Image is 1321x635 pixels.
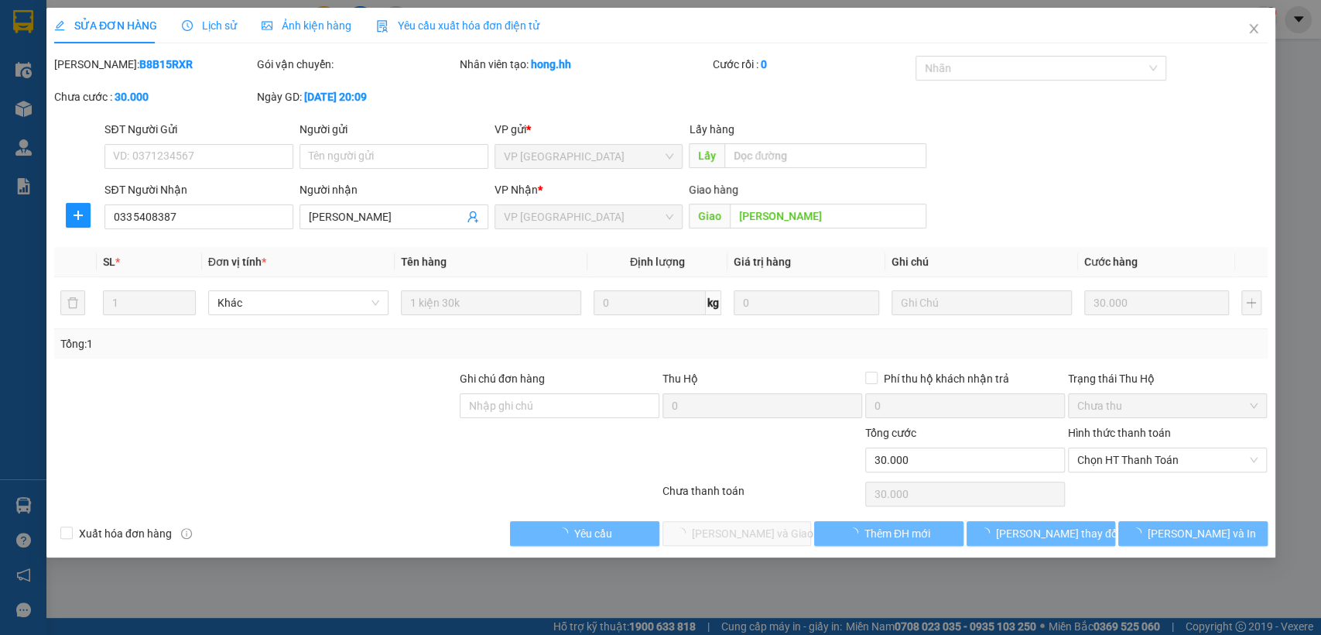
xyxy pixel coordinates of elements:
div: Ngày GD: [257,88,457,105]
b: [DATE] 20:09 [304,91,367,103]
span: Ảnh kiện hàng [262,19,351,32]
span: edit [54,20,65,31]
button: Yêu cầu [510,521,659,546]
span: Lấy hàng [689,123,734,136]
input: Ghi Chú [891,290,1071,315]
span: plus [66,209,89,221]
input: Dọc đường [724,143,926,168]
button: plus [1241,290,1261,315]
div: VP gửi [495,121,683,138]
span: loading [978,527,995,538]
span: Lịch sử [182,19,237,32]
b: B8B15RXR [139,58,193,70]
span: Chọn HT Thanh Toán [1076,448,1258,472]
div: VP [GEOGRAPHIC_DATA] [13,13,170,50]
button: Thêm ĐH mới [814,521,963,546]
th: Ghi chú [885,247,1077,277]
span: loading [847,527,864,538]
span: Chưa thu [1076,394,1258,417]
span: DĐ: [181,81,204,97]
span: kg [706,290,721,315]
span: Giao [689,204,730,228]
span: [PERSON_NAME] và In [1148,525,1256,542]
div: [PERSON_NAME]: [54,56,254,73]
span: SL [103,256,115,268]
span: SỬA ĐƠN HÀNG [54,19,157,32]
input: 0 [1083,290,1229,315]
span: info-circle [181,528,192,539]
div: Trạng thái Thu Hộ [1067,370,1267,387]
div: SĐT Người Gửi [104,121,293,138]
span: loading [1131,527,1148,538]
span: clock-circle [182,20,193,31]
span: VP Sài Gòn [504,145,674,168]
label: Ghi chú đơn hàng [460,372,545,385]
span: Gửi: [13,15,37,31]
span: Giao hàng [689,184,738,196]
span: Yêu cầu [574,525,612,542]
span: [PERSON_NAME] thay đổi [995,525,1119,542]
button: delete [60,290,85,315]
span: Định lượng [630,256,685,268]
input: Dọc đường [730,204,926,228]
div: VP [GEOGRAPHIC_DATA] [181,13,338,50]
span: Phí thu hộ khách nhận trả [877,370,1015,387]
button: [PERSON_NAME] thay đổi [966,521,1114,546]
span: Thêm ĐH mới [864,525,930,542]
button: [PERSON_NAME] và In [1118,521,1267,546]
div: Gói vận chuyển: [257,56,457,73]
button: plus [65,203,90,228]
span: Lấy [689,143,724,168]
span: Giá trị hàng [734,256,791,268]
span: user-add [467,211,479,223]
span: picture [262,20,272,31]
span: loading [557,527,574,538]
b: 30.000 [115,91,149,103]
span: VP Lộc Ninh [504,205,674,228]
input: 0 [734,290,879,315]
div: Chưa cước : [54,88,254,105]
span: Cước hàng [1083,256,1137,268]
label: Hình thức thanh toán [1067,427,1170,439]
input: Ghi chú đơn hàng [460,393,659,418]
span: Yêu cầu xuất hóa đơn điện tử [376,19,539,32]
span: close [1247,22,1259,35]
span: Tên hàng [401,256,447,268]
span: Đơn vị tính [208,256,266,268]
input: VD: Bàn, Ghế [401,290,581,315]
span: Tổng cước [864,427,915,439]
b: hong.hh [531,58,571,70]
div: Người nhận [299,181,488,198]
div: Chưa thanh toán [661,482,864,510]
div: 0987913513 [181,50,338,72]
button: Close [1231,8,1275,51]
span: Nhận: [181,15,218,31]
div: Nhân viên tạo: [460,56,710,73]
img: icon [376,20,388,33]
button: [PERSON_NAME] và Giao hàng [662,521,811,546]
span: hiep binh [croi] [181,72,299,126]
span: Xuất hóa đơn hàng [73,525,178,542]
div: SĐT Người Nhận [104,181,293,198]
div: Cước rồi : [713,56,912,73]
span: Thu Hộ [662,372,697,385]
div: Tổng: 1 [60,335,511,352]
span: Khác [217,291,379,314]
div: Người gửi [299,121,488,138]
span: VP Nhận [495,184,538,196]
b: 0 [761,58,767,70]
